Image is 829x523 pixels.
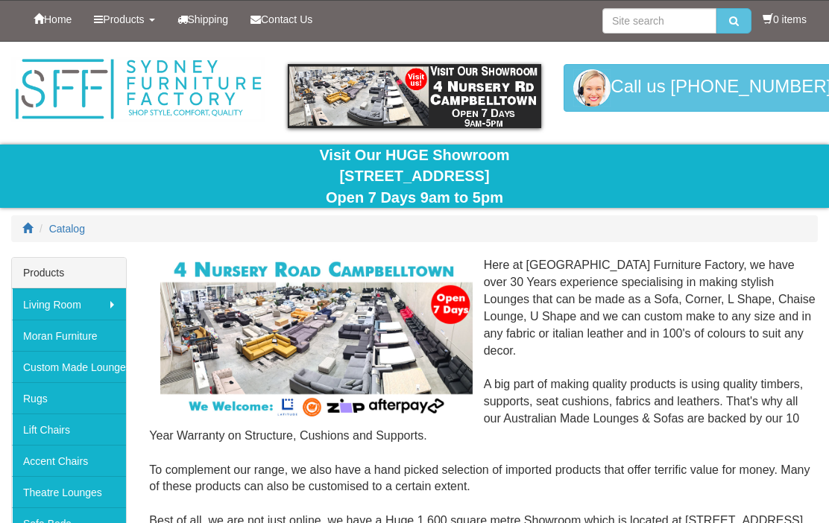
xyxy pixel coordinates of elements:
a: Home [22,1,83,38]
img: showroom.gif [288,64,542,128]
li: 0 items [763,12,807,27]
a: Custom Made Lounges [12,351,126,382]
a: Accent Chairs [12,445,126,476]
a: Theatre Lounges [12,476,126,507]
span: Shipping [188,13,229,25]
span: Home [44,13,72,25]
div: Visit Our HUGE Showroom [STREET_ADDRESS] Open 7 Days 9am to 5pm [11,145,818,209]
a: Contact Us [239,1,324,38]
a: Moran Furniture [12,320,126,351]
a: Rugs [12,382,126,413]
a: Shipping [166,1,240,38]
a: Living Room [12,288,126,320]
img: Corner Modular Lounges [160,257,472,419]
img: Sydney Furniture Factory [11,57,265,122]
div: Products [12,258,126,288]
span: Products [103,13,144,25]
span: Contact Us [261,13,312,25]
a: Lift Chairs [12,413,126,445]
input: Site search [602,8,716,34]
a: Catalog [49,223,85,235]
a: Products [83,1,166,38]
